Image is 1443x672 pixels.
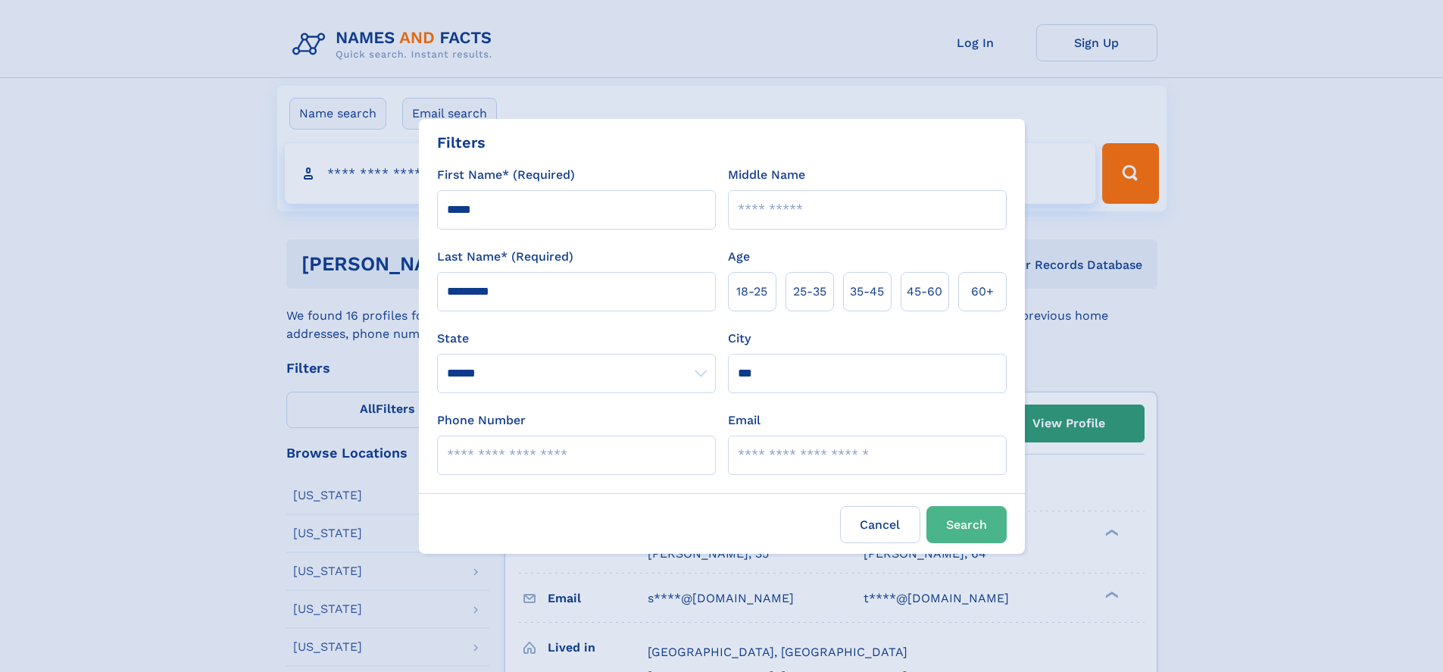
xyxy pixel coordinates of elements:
button: Search [926,506,1007,543]
label: Phone Number [437,411,526,430]
label: First Name* (Required) [437,166,575,184]
label: Email [728,411,761,430]
span: 60+ [971,283,994,301]
label: Cancel [840,506,920,543]
span: 35‑45 [850,283,884,301]
span: 25‑35 [793,283,826,301]
div: Filters [437,131,486,154]
label: Middle Name [728,166,805,184]
span: 45‑60 [907,283,942,301]
span: 18‑25 [736,283,767,301]
label: State [437,330,716,348]
label: Age [728,248,750,266]
label: City [728,330,751,348]
label: Last Name* (Required) [437,248,573,266]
